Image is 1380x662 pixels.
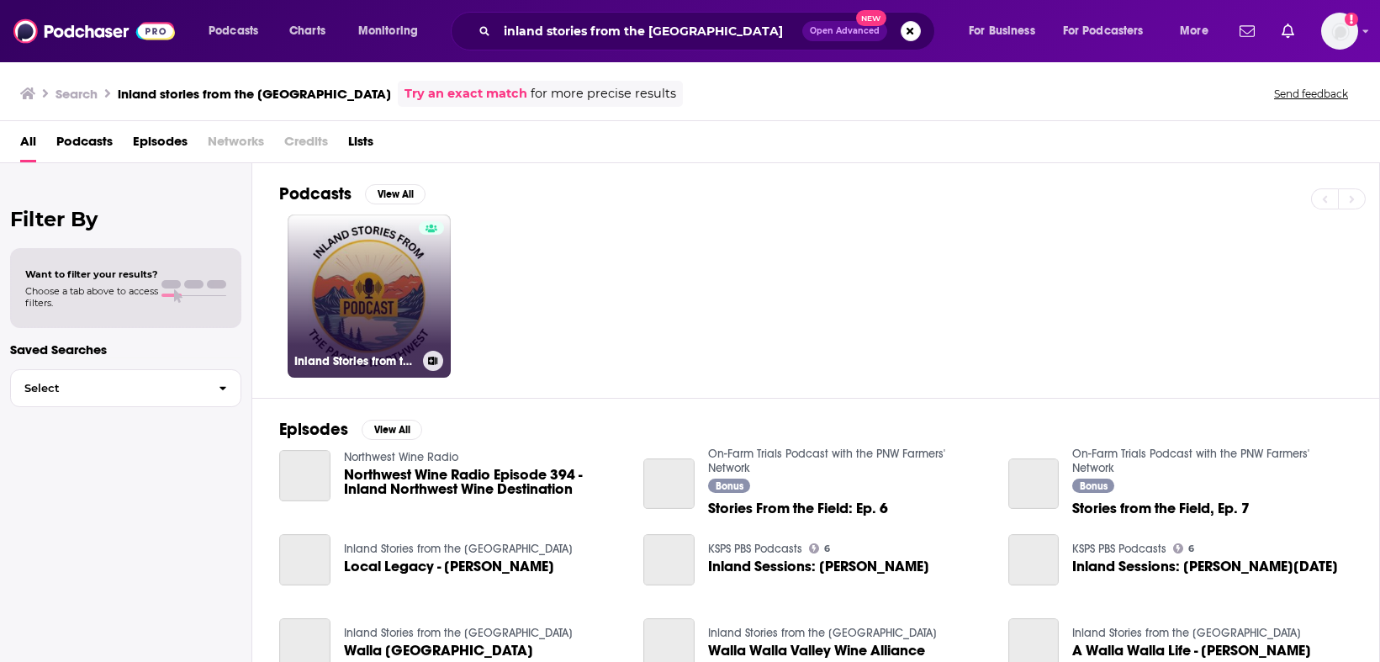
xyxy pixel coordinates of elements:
a: EpisodesView All [279,419,422,440]
button: open menu [1052,18,1168,45]
span: More [1180,19,1208,43]
img: Podchaser - Follow, Share and Rate Podcasts [13,15,175,47]
span: for more precise results [531,84,676,103]
a: A Walla Walla Life - Stacy Buchanan [1072,643,1311,658]
span: New [856,10,886,26]
a: Stories From the Field: Ep. 6 [643,458,695,510]
a: Walla Walla Little Theatre [344,643,533,658]
h2: Podcasts [279,183,352,204]
button: open menu [1168,18,1229,45]
span: For Business [969,19,1035,43]
button: View All [365,184,426,204]
button: View All [362,420,422,440]
a: Episodes [133,128,188,162]
a: Stories from the Field, Ep. 7 [1008,458,1060,510]
a: Stories from the Field, Ep. 7 [1072,501,1250,516]
a: On-Farm Trials Podcast with the PNW Farmers' Network [708,447,945,475]
a: Inland Stories from the Pacific Northwest [344,542,573,556]
span: Inland Sessions: [PERSON_NAME] [708,559,929,574]
span: A Walla Walla Life - [PERSON_NAME] [1072,643,1311,658]
a: Inland Sessions: Rosie CQ [708,559,929,574]
button: Select [10,369,241,407]
h3: inland stories from the [GEOGRAPHIC_DATA] [118,86,391,102]
a: 6 [809,543,830,553]
a: Inland Sessions: Rosie CQ [643,534,695,585]
a: KSPS PBS Podcasts [708,542,802,556]
a: Northwest Wine Radio Episode 394 - Inland Northwest Wine Destination [344,468,624,496]
span: Bonus [716,481,743,491]
h2: Episodes [279,419,348,440]
button: Open AdvancedNew [802,21,887,41]
img: User Profile [1321,13,1358,50]
a: PodcastsView All [279,183,426,204]
a: Northwest Wine Radio [344,450,458,464]
button: Send feedback [1269,87,1353,101]
span: Podcasts [209,19,258,43]
div: Search podcasts, credits, & more... [467,12,951,50]
a: Show notifications dropdown [1275,17,1301,45]
button: open menu [957,18,1056,45]
a: Inland Stories from the Pacific Northwest [344,626,573,640]
button: open menu [346,18,440,45]
a: Charts [278,18,336,45]
span: Want to filter your results? [25,268,158,280]
a: Show notifications dropdown [1233,17,1261,45]
p: Saved Searches [10,342,241,357]
span: 6 [1188,545,1194,553]
span: For Podcasters [1063,19,1144,43]
span: Open Advanced [810,27,880,35]
a: Local Legacy - Michael Agidius [344,559,554,574]
span: Credits [284,128,328,162]
a: Podcasts [56,128,113,162]
h3: Search [56,86,98,102]
a: Walla Walla Valley Wine Alliance [708,643,925,658]
svg: Add a profile image [1345,13,1358,26]
span: Select [11,383,205,394]
a: Lists [348,128,373,162]
span: Logged in as WE_Broadcast [1321,13,1358,50]
a: Local Legacy - Michael Agidius [279,534,330,585]
button: Show profile menu [1321,13,1358,50]
a: On-Farm Trials Podcast with the PNW Farmers' Network [1072,447,1309,475]
a: Inland Stories from the [GEOGRAPHIC_DATA] [288,214,451,378]
a: Northwest Wine Radio Episode 394 - Inland Northwest Wine Destination [279,450,330,501]
a: KSPS PBS Podcasts [1072,542,1166,556]
span: Monitoring [358,19,418,43]
a: 6 [1173,543,1194,553]
a: All [20,128,36,162]
button: open menu [197,18,280,45]
a: Inland Sessions: Helmer Noel [1072,559,1338,574]
span: Charts [289,19,325,43]
span: Local Legacy - [PERSON_NAME] [344,559,554,574]
a: Stories From the Field: Ep. 6 [708,501,888,516]
a: Inland Sessions: Helmer Noel [1008,534,1060,585]
a: Try an exact match [404,84,527,103]
h2: Filter By [10,207,241,231]
a: Inland Stories from the Pacific Northwest [1072,626,1301,640]
a: Inland Stories from the Pacific Northwest [708,626,937,640]
span: Networks [208,128,264,162]
span: Choose a tab above to access filters. [25,285,158,309]
span: Inland Sessions: [PERSON_NAME][DATE] [1072,559,1338,574]
span: 6 [824,545,830,553]
input: Search podcasts, credits, & more... [497,18,802,45]
span: Walla [GEOGRAPHIC_DATA] [344,643,533,658]
h3: Inland Stories from the [GEOGRAPHIC_DATA] [294,354,416,368]
span: Bonus [1080,481,1108,491]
